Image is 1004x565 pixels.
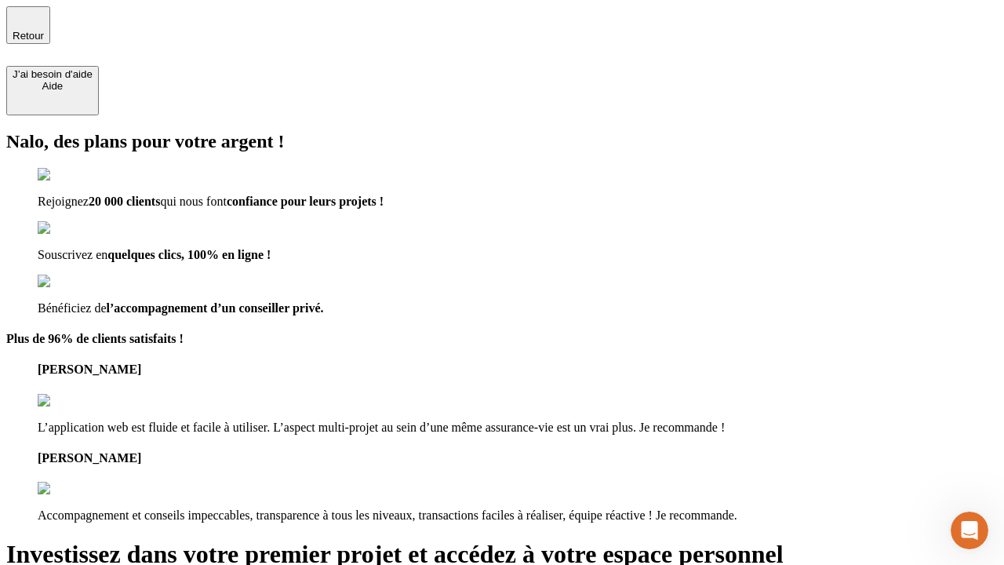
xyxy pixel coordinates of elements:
h4: [PERSON_NAME] [38,451,998,465]
div: J’ai besoin d'aide [13,68,93,80]
iframe: Intercom live chat [951,512,988,549]
span: Souscrivez en [38,248,107,261]
span: qui nous font [160,195,226,208]
button: Retour [6,6,50,44]
div: Aide [13,80,93,92]
h4: Plus de 96% de clients satisfaits ! [6,332,998,346]
span: confiance pour leurs projets ! [227,195,384,208]
span: l’accompagnement d’un conseiller privé. [107,301,324,315]
span: Retour [13,30,44,42]
img: reviews stars [38,394,115,408]
h2: Nalo, des plans pour votre argent ! [6,131,998,152]
img: checkmark [38,221,105,235]
img: checkmark [38,168,105,182]
img: reviews stars [38,482,115,496]
p: L’application web est fluide et facile à utiliser. L’aspect multi-projet au sein d’une même assur... [38,421,998,435]
span: quelques clics, 100% en ligne ! [107,248,271,261]
h4: [PERSON_NAME] [38,363,998,377]
button: J’ai besoin d'aideAide [6,66,99,115]
span: 20 000 clients [89,195,161,208]
span: Rejoignez [38,195,89,208]
span: Bénéficiez de [38,301,107,315]
img: checkmark [38,275,105,289]
p: Accompagnement et conseils impeccables, transparence à tous les niveaux, transactions faciles à r... [38,508,998,523]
